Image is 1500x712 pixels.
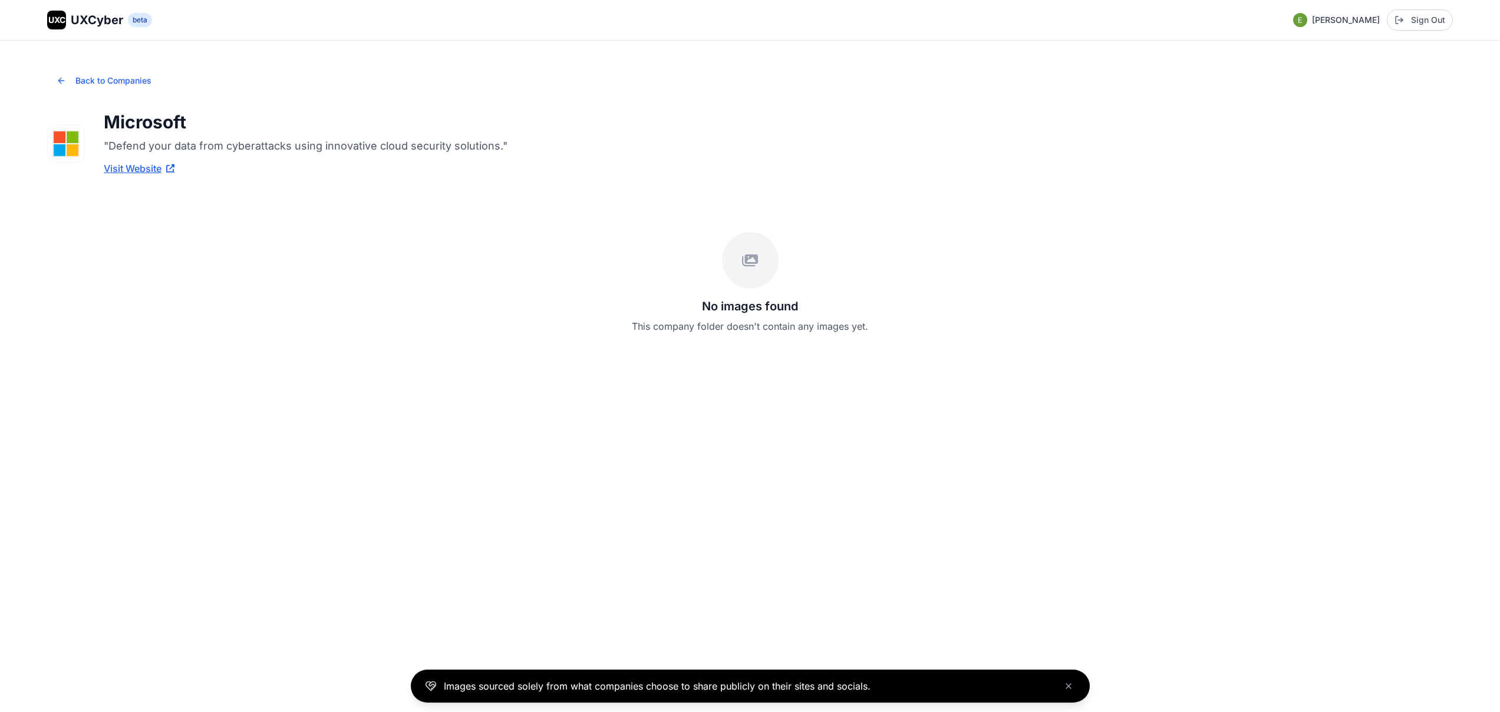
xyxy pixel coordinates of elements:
span: UXC [48,14,65,26]
span: beta [128,13,152,27]
button: Back to Companies [47,69,161,92]
button: Close banner [1061,679,1076,693]
a: Visit Website [104,161,174,175]
img: Profile [1293,13,1307,27]
img: Microsoft logo [48,125,84,162]
span: [PERSON_NAME] [1312,14,1380,26]
h1: Microsoft [104,111,575,133]
p: This company folder doesn't contain any images yet. [47,319,1453,333]
p: Images sourced solely from what companies choose to share publicly on their sites and socials. [444,679,871,693]
a: UXCUXCyberbeta [47,11,152,29]
p: "Defend your data from cyberattacks using innovative cloud security solutions." [104,137,575,154]
h3: No images found [47,298,1453,314]
button: Sign Out [1387,9,1453,31]
span: UXCyber [71,12,123,28]
a: Back to Companies [47,76,161,88]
